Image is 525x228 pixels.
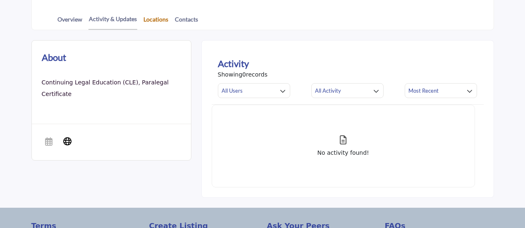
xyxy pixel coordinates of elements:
[315,87,341,94] h3: All Activity
[317,149,369,157] p: No activity found!
[218,70,267,79] span: Showing records
[408,87,439,94] h3: Most Recent
[222,87,243,94] h3: All Users
[143,15,169,29] a: Locations
[218,83,290,98] button: All Users
[42,79,140,86] a: Continuing Legal Education (CLE),
[311,83,384,98] button: All Activity
[218,57,249,70] h2: Activity
[242,71,246,78] span: 0
[174,15,198,29] a: Contacts
[57,15,83,29] a: Overview
[42,50,66,64] h2: About
[88,14,137,30] a: Activity & Updates
[405,83,477,98] button: Most Recent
